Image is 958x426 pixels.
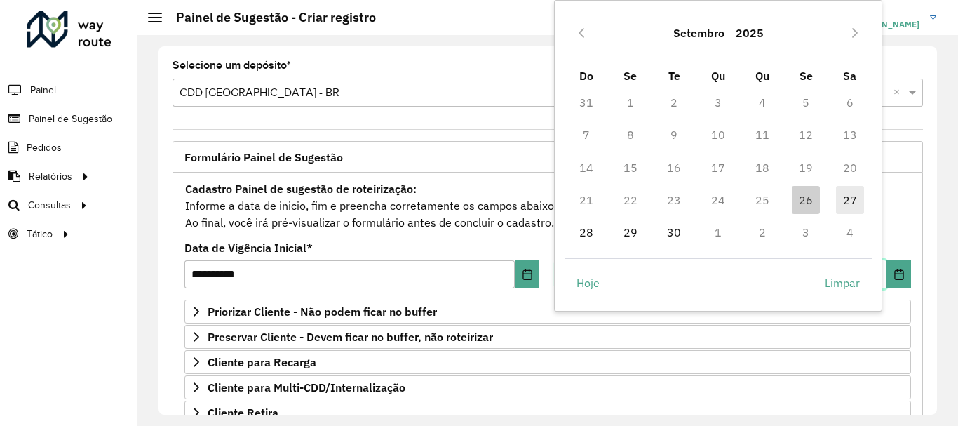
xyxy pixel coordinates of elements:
[565,152,609,184] td: 14
[652,184,696,216] td: 23
[740,184,784,216] td: 25
[828,86,872,119] td: 6
[784,184,828,216] td: 26
[740,216,784,248] td: 2
[825,274,860,291] span: Limpar
[184,350,911,374] a: Cliente para Recarga
[784,119,828,151] td: 12
[668,16,730,50] button: Choose Month
[565,216,609,248] td: 28
[800,69,813,83] span: Se
[828,119,872,151] td: 13
[185,182,417,196] strong: Cadastro Painel de sugestão de roteirização:
[696,152,741,184] td: 17
[608,216,652,248] td: 29
[792,186,820,214] span: 26
[565,269,612,297] button: Hoje
[784,216,828,248] td: 3
[784,86,828,119] td: 5
[886,260,911,288] button: Choose Date
[208,306,437,317] span: Priorizar Cliente - Não podem ficar no buffer
[623,69,637,83] span: Se
[184,375,911,399] a: Cliente para Multi-CDD/Internalização
[740,86,784,119] td: 4
[652,152,696,184] td: 16
[828,184,872,216] td: 27
[565,86,609,119] td: 31
[184,152,343,163] span: Formulário Painel de Sugestão
[579,69,593,83] span: Do
[813,269,872,297] button: Limpar
[668,69,680,83] span: Te
[828,152,872,184] td: 20
[740,152,784,184] td: 18
[660,218,688,246] span: 30
[844,22,866,44] button: Next Month
[162,10,376,25] h2: Painel de Sugestão - Criar registro
[515,260,539,288] button: Choose Date
[28,198,71,213] span: Consultas
[27,140,62,155] span: Pedidos
[608,86,652,119] td: 1
[608,152,652,184] td: 15
[893,84,905,101] span: Clear all
[616,218,645,246] span: 29
[184,180,911,232] div: Informe a data de inicio, fim e preencha corretamente os campos abaixo. Ao final, você irá pré-vi...
[208,331,493,342] span: Preservar Cliente - Devem ficar no buffer, não roteirizar
[740,119,784,151] td: 11
[784,152,828,184] td: 19
[27,227,53,241] span: Tático
[828,216,872,248] td: 4
[184,401,911,425] a: Cliente Retira
[29,112,112,126] span: Painel de Sugestão
[696,119,741,151] td: 10
[576,274,600,291] span: Hoje
[843,69,856,83] span: Sa
[836,186,864,214] span: 27
[208,407,278,418] span: Cliente Retira
[696,184,741,216] td: 24
[711,69,725,83] span: Qu
[184,325,911,349] a: Preservar Cliente - Devem ficar no buffer, não roteirizar
[608,119,652,151] td: 8
[208,382,405,393] span: Cliente para Multi-CDD/Internalização
[184,300,911,324] a: Priorizar Cliente - Não podem ficar no buffer
[730,16,769,50] button: Choose Year
[652,86,696,119] td: 2
[608,184,652,216] td: 22
[570,22,593,44] button: Previous Month
[173,57,291,74] label: Selecione um depósito
[184,239,313,256] label: Data de Vigência Inicial
[565,184,609,216] td: 21
[696,216,741,248] td: 1
[696,86,741,119] td: 3
[652,119,696,151] td: 9
[652,216,696,248] td: 30
[572,218,600,246] span: 28
[30,83,56,98] span: Painel
[755,69,769,83] span: Qu
[565,119,609,151] td: 7
[29,169,72,184] span: Relatórios
[208,357,316,368] span: Cliente para Recarga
